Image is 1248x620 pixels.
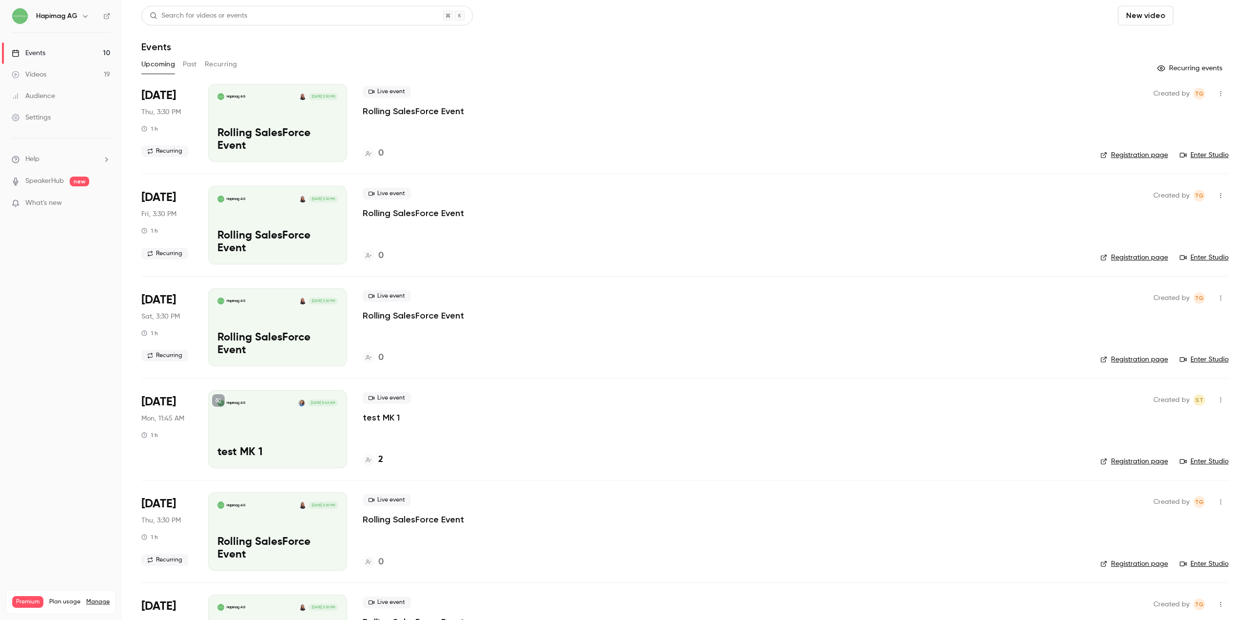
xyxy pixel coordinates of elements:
[36,11,78,21] h6: Hapimag AG
[217,446,338,459] p: test MK 1
[141,209,176,219] span: Fri, 3:30 PM
[1193,190,1205,201] span: Tiziana Gallizia
[299,93,306,100] img: Karen ☀
[363,514,464,525] a: Rolling SalesForce Event
[208,186,347,264] a: Rolling SalesForce EventHapimag AGKaren ☀[DATE] 3:30 PMRolling SalesForce Event
[217,298,224,304] img: Rolling SalesForce Event
[86,598,110,606] a: Manage
[1153,60,1228,76] button: Recurring events
[1153,394,1189,406] span: Created by
[141,288,193,366] div: Oct 18 Sat, 3:30 PM (Europe/Zurich)
[141,227,158,235] div: 1 h
[205,57,237,72] button: Recurring
[1180,457,1228,466] a: Enter Studio
[208,288,347,366] a: Rolling SalesForce EventHapimag AGKaren ☀[DATE] 3:30 PMRolling SalesForce Event
[1118,6,1173,25] button: New video
[363,147,384,160] a: 0
[227,94,246,99] p: Hapimag AG
[12,113,51,122] div: Settings
[25,176,64,186] a: SpeakerHub
[141,312,180,321] span: Sat, 3:30 PM
[1193,394,1205,406] span: Salesforce Team
[1153,496,1189,508] span: Created by
[141,57,175,72] button: Upcoming
[1100,253,1168,262] a: Registration page
[363,453,383,466] a: 2
[363,105,464,117] a: Rolling SalesForce Event
[217,501,224,508] img: Rolling SalesForce Event
[363,392,411,404] span: Live event
[141,516,181,525] span: Thu, 3:30 PM
[298,400,305,406] img: Nicole ☀
[1180,559,1228,569] a: Enter Studio
[299,501,306,508] img: Karen ☀
[309,196,337,202] span: [DATE] 3:30 PM
[217,230,338,255] p: Rolling SalesForce Event
[1100,457,1168,466] a: Registration page
[141,599,176,614] span: [DATE]
[363,412,400,423] a: test MK 1
[12,8,28,24] img: Hapimag AG
[363,86,411,98] span: Live event
[227,197,246,201] p: Hapimag AG
[1195,292,1204,304] span: TG
[1195,190,1204,201] span: TG
[299,604,306,611] img: Karen ☀
[1180,253,1228,262] a: Enter Studio
[308,400,337,406] span: [DATE] 11:45 AM
[141,414,184,423] span: Mon, 11:45 AM
[217,604,224,611] img: Rolling SalesForce Event
[141,554,188,566] span: Recurring
[378,147,384,160] h4: 0
[363,310,464,321] a: Rolling SalesForce Event
[227,299,246,303] p: Hapimag AG
[363,290,411,302] span: Live event
[1195,394,1203,406] span: ST
[309,501,337,508] span: [DATE] 3:30 PM
[12,596,43,608] span: Premium
[363,249,384,262] a: 0
[141,248,188,260] span: Recurring
[1100,355,1168,364] a: Registration page
[141,125,158,133] div: 1 h
[208,492,347,570] a: Rolling SalesForce EventHapimag AGKaren ☀[DATE] 3:30 PMRolling SalesForce Event
[363,494,411,506] span: Live event
[12,154,110,164] li: help-dropdown-opener
[1153,190,1189,201] span: Created by
[378,556,384,569] h4: 0
[363,556,384,569] a: 0
[299,196,306,202] img: Karen ☀
[141,394,176,410] span: [DATE]
[12,91,55,101] div: Audience
[227,503,246,508] p: Hapimag AG
[1177,6,1228,25] button: Schedule
[1153,88,1189,100] span: Created by
[141,190,176,205] span: [DATE]
[25,198,62,208] span: What's new
[1195,599,1204,610] span: TG
[363,207,464,219] a: Rolling SalesForce Event
[227,605,246,610] p: Hapimag AG
[141,41,171,53] h1: Events
[141,496,176,512] span: [DATE]
[309,604,337,611] span: [DATE] 3:30 PM
[150,11,247,21] div: Search for videos or events
[49,598,80,606] span: Plan usage
[141,88,176,103] span: [DATE]
[309,298,337,304] span: [DATE] 3:30 PM
[141,84,193,162] div: Oct 16 Thu, 3:30 PM (Europe/Zurich)
[141,533,158,541] div: 1 h
[25,154,39,164] span: Help
[363,597,411,608] span: Live event
[141,107,181,117] span: Thu, 3:30 PM
[183,57,197,72] button: Past
[378,249,384,262] h4: 0
[141,390,193,468] div: Oct 20 Mon, 11:45 AM (Europe/Zurich)
[309,93,337,100] span: [DATE] 3:30 PM
[217,332,338,357] p: Rolling SalesForce Event
[1193,88,1205,100] span: Tiziana Gallizia
[141,186,193,264] div: Oct 17 Fri, 3:30 PM (Europe/Zurich)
